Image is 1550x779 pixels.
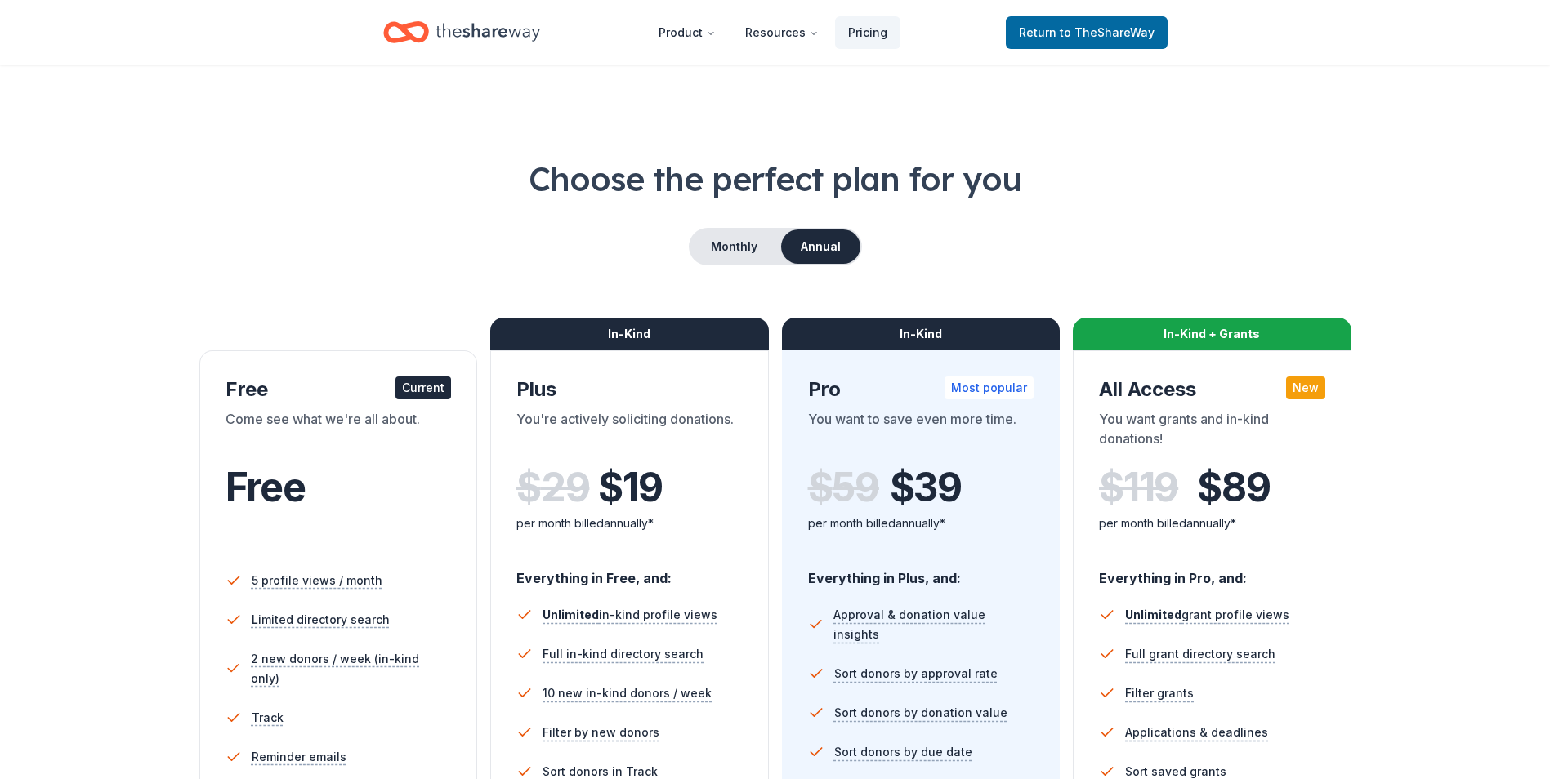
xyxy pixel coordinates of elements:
div: Current [395,376,451,399]
div: You want to save even more time. [808,409,1034,455]
button: Monthly [690,229,778,264]
a: Returnto TheShareWay [1006,16,1168,49]
button: Product [645,16,729,49]
div: All Access [1099,376,1325,403]
span: Track [252,708,284,728]
div: In-Kind [490,318,769,350]
span: 10 new in-kind donors / week [543,683,712,703]
div: Everything in Free, and: [516,554,743,589]
div: Pro [808,376,1034,403]
button: Resources [732,16,832,49]
a: Pricing [835,16,900,49]
div: Plus [516,376,743,403]
span: Sort donors by approval rate [834,664,998,683]
nav: Main [645,13,900,51]
div: You want grants and in-kind donations! [1099,409,1325,455]
span: Limited directory search [252,610,390,630]
span: $ 39 [890,465,962,510]
div: Free [226,376,452,403]
span: $ 89 [1197,465,1270,510]
span: Full grant directory search [1125,644,1275,664]
span: Filter grants [1125,683,1194,703]
span: Unlimited [1125,608,1181,621]
span: Sort donors by due date [834,742,972,762]
span: to TheShareWay [1060,25,1155,39]
div: Most popular [945,376,1034,399]
div: Everything in Pro, and: [1099,554,1325,589]
span: 2 new donors / week (in-kind only) [251,649,451,688]
span: Approval & donation value insights [833,605,1034,644]
button: Annual [781,229,860,264]
span: in-kind profile views [543,608,717,621]
span: Filter by new donors [543,723,659,742]
span: Free [226,463,306,511]
div: Everything in Plus, and: [808,554,1034,589]
div: per month billed annually* [1099,514,1325,533]
span: Applications & deadlines [1125,723,1268,742]
a: Home [383,13,540,51]
div: In-Kind [782,318,1061,350]
span: Unlimited [543,608,599,621]
span: Return [1019,23,1155,42]
div: per month billed annually* [516,514,743,533]
div: You're actively soliciting donations. [516,409,743,455]
div: per month billed annually* [808,514,1034,533]
span: grant profile views [1125,608,1289,621]
h1: Choose the perfect plan for you [65,156,1485,202]
div: New [1286,376,1325,399]
span: $ 19 [598,465,662,510]
span: Full in-kind directory search [543,644,704,664]
span: Reminder emails [252,747,346,767]
div: Come see what we're all about. [226,409,452,455]
span: 5 profile views / month [252,571,382,590]
span: Sort donors by donation value [834,703,1007,723]
div: In-Kind + Grants [1073,318,1351,350]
